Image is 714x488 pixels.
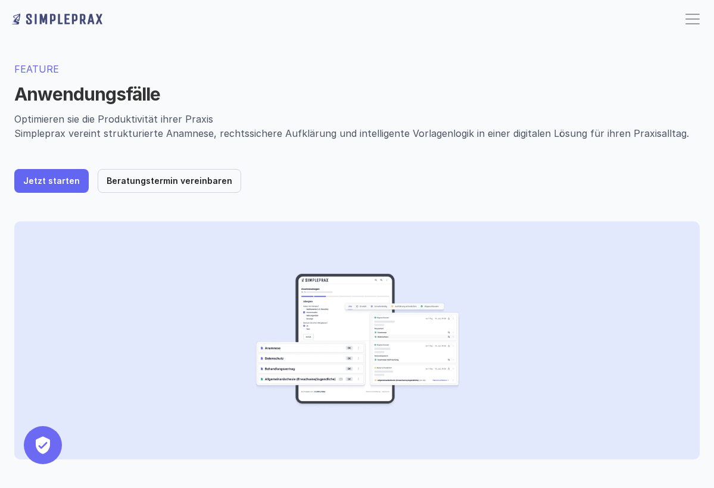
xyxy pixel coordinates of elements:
[14,112,700,140] p: Optimieren sie die Produktivität ihrer Praxis Simpleprax vereint strukturierte Anamnese, rechtssi...
[252,236,462,445] img: Herobild zeigt verschiedene Teile der Software wie ein Anamnesebogen auf einem Tablet und Dokumen...
[14,83,700,105] h1: Anwendungsfälle
[14,62,700,76] p: FEATURE
[107,176,232,186] p: Beratungstermin vereinbaren
[98,169,241,193] a: Beratungstermin vereinbaren
[23,176,80,186] p: Jetzt starten
[14,169,89,193] a: Jetzt starten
